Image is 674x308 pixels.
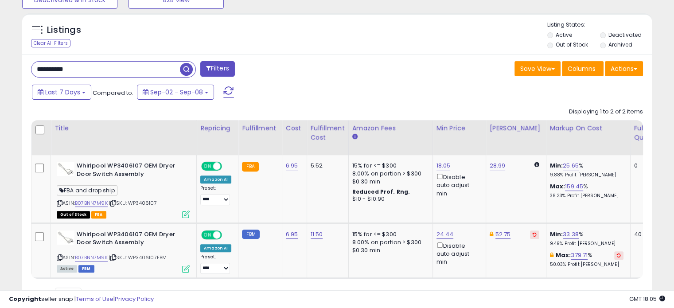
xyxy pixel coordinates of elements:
[352,178,426,186] div: $0.30 min
[200,185,231,205] div: Preset:
[109,199,157,207] span: | SKU: WP3406107
[137,85,214,100] button: Sep-02 - Sep-08
[32,85,91,100] button: Last 7 Days
[77,162,184,180] b: Whirlpool WP3406107 OEM Dryer Door Switch Assembly
[550,230,563,238] b: Min:
[286,124,303,133] div: Cost
[55,124,193,133] div: Title
[550,172,623,178] p: 9.88% Profit [PERSON_NAME]
[556,251,571,259] b: Max:
[608,31,641,39] label: Deactivated
[76,295,113,303] a: Terms of Use
[115,295,154,303] a: Privacy Policy
[634,162,662,170] div: 0
[629,295,665,303] span: 2025-09-16 18:05 GMT
[352,162,426,170] div: 15% for <= $300
[242,124,278,133] div: Fulfillment
[550,161,563,170] b: Min:
[311,230,323,239] a: 11.50
[45,88,80,97] span: Last 7 Days
[569,108,643,116] div: Displaying 1 to 2 of 2 items
[436,124,482,133] div: Min Price
[563,230,579,239] a: 33.38
[311,162,342,170] div: 5.52
[352,238,426,246] div: 8.00% on portion > $300
[550,193,623,199] p: 38.23% Profit [PERSON_NAME]
[556,41,588,48] label: Out of Stock
[200,244,231,252] div: Amazon AI
[242,162,258,172] small: FBA
[57,230,74,245] img: 21aCQQaltzL._SL40_.jpg
[9,295,154,304] div: seller snap | |
[571,251,588,260] a: 379.71
[57,162,74,176] img: 21aCQQaltzL._SL40_.jpg
[556,31,572,39] label: Active
[550,261,623,268] p: 50.03% Profit [PERSON_NAME]
[436,172,479,198] div: Disable auto adjust min
[546,120,630,155] th: The percentage added to the cost of goods (COGS) that forms the calculator for Min & Max prices.
[286,161,298,170] a: 6.95
[352,195,426,203] div: $10 - $10.90
[221,163,235,170] span: OFF
[57,211,90,218] span: All listings that are currently out of stock and unavailable for purchase on Amazon
[563,161,579,170] a: 25.65
[78,265,94,273] span: FBM
[547,21,652,29] p: Listing States:
[77,230,184,249] b: Whirlpool WP3406107 OEM Dryer Door Switch Assembly
[93,89,133,97] span: Compared to:
[565,182,583,191] a: 159.45
[150,88,203,97] span: Sep-02 - Sep-08
[436,230,454,239] a: 24.44
[57,185,117,195] span: FBA and drop ship
[75,254,108,261] a: B07BNN7M9K
[109,254,167,261] span: | SKU: WP3406107FBM
[550,251,623,268] div: %
[91,211,106,218] span: FBA
[352,133,358,141] small: Amazon Fees.
[550,241,623,247] p: 9.49% Profit [PERSON_NAME]
[550,182,565,191] b: Max:
[31,39,70,47] div: Clear All Filters
[550,162,623,178] div: %
[9,295,41,303] strong: Copyright
[202,163,213,170] span: ON
[568,64,596,73] span: Columns
[286,230,298,239] a: 6.95
[562,61,604,76] button: Columns
[57,265,77,273] span: All listings currently available for purchase on Amazon
[202,231,213,238] span: ON
[634,230,662,238] div: 40
[490,124,542,133] div: [PERSON_NAME]
[57,162,190,217] div: ASIN:
[242,230,259,239] small: FBM
[550,124,627,133] div: Markup on Cost
[550,230,623,247] div: %
[221,231,235,238] span: OFF
[550,183,623,199] div: %
[352,246,426,254] div: $0.30 min
[352,230,426,238] div: 15% for <= $300
[436,161,451,170] a: 18.05
[200,124,234,133] div: Repricing
[605,61,643,76] button: Actions
[352,124,429,133] div: Amazon Fees
[490,161,506,170] a: 28.99
[200,175,231,183] div: Amazon AI
[514,61,561,76] button: Save View
[75,199,108,207] a: B07BNN7M9K
[608,41,632,48] label: Archived
[200,254,231,274] div: Preset:
[495,230,511,239] a: 52.75
[634,124,665,142] div: Fulfillable Quantity
[200,61,235,77] button: Filters
[57,230,190,272] div: ASIN:
[436,241,479,266] div: Disable auto adjust min
[352,170,426,178] div: 8.00% on portion > $300
[352,188,410,195] b: Reduced Prof. Rng.
[47,24,81,36] h5: Listings
[311,124,345,142] div: Fulfillment Cost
